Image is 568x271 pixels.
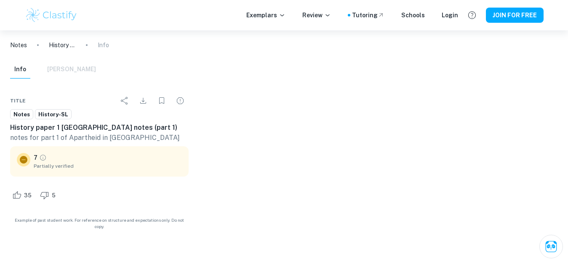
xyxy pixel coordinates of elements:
[486,8,544,23] button: JOIN FOR FREE
[116,92,133,109] div: Share
[38,188,60,202] div: Dislike
[135,92,152,109] div: Download
[49,40,76,50] p: History paper 1 [GEOGRAPHIC_DATA] notes (part 1)
[39,154,47,161] a: Grade partially verified
[465,8,479,22] button: Help and Feedback
[10,97,26,105] span: Title
[246,11,285,20] p: Exemplars
[10,109,33,120] a: Notes
[539,235,563,258] button: Ask Clai
[10,60,30,79] button: Info
[47,191,60,200] span: 5
[10,40,27,50] a: Notes
[352,11,384,20] a: Tutoring
[401,11,425,20] a: Schools
[34,153,37,162] p: 7
[11,110,33,119] span: Notes
[442,11,458,20] a: Login
[302,11,331,20] p: Review
[25,7,78,24] img: Clastify logo
[10,217,189,230] span: Example of past student work. For reference on structure and expectations only. Do not copy.
[98,40,109,50] p: Info
[34,162,182,170] span: Partially verified
[35,110,71,119] span: History-SL
[35,109,72,120] a: History-SL
[10,188,36,202] div: Like
[10,133,189,143] p: notes for part 1 of Apartheid in [GEOGRAPHIC_DATA]
[19,191,36,200] span: 35
[153,92,170,109] div: Bookmark
[10,123,189,133] h6: History paper 1 [GEOGRAPHIC_DATA] notes (part 1)
[172,92,189,109] div: Report issue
